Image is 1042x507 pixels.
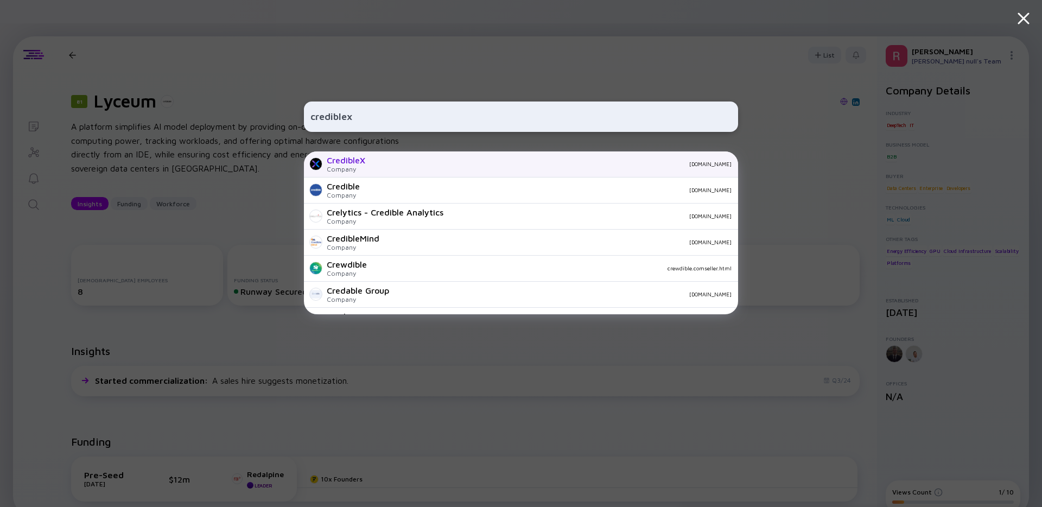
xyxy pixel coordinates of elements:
[327,233,379,243] div: CredibleMind
[310,107,732,126] input: Search Company or Investor...
[327,243,379,251] div: Company
[327,207,443,217] div: Crelytics - Credible Analytics
[388,239,732,245] div: [DOMAIN_NAME]
[327,259,367,269] div: Crewdible
[327,312,376,321] div: CrediBLL Inc
[327,217,443,225] div: Company
[327,269,367,277] div: Company
[327,165,365,173] div: Company
[327,155,365,165] div: CredibleX
[327,191,360,199] div: Company
[368,187,732,193] div: [DOMAIN_NAME]
[376,265,732,271] div: crewdible.comseller.html
[374,161,732,167] div: [DOMAIN_NAME]
[327,295,389,303] div: Company
[452,213,732,219] div: [DOMAIN_NAME]
[398,291,732,297] div: [DOMAIN_NAME]
[327,181,360,191] div: Credible
[327,286,389,295] div: Credable Group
